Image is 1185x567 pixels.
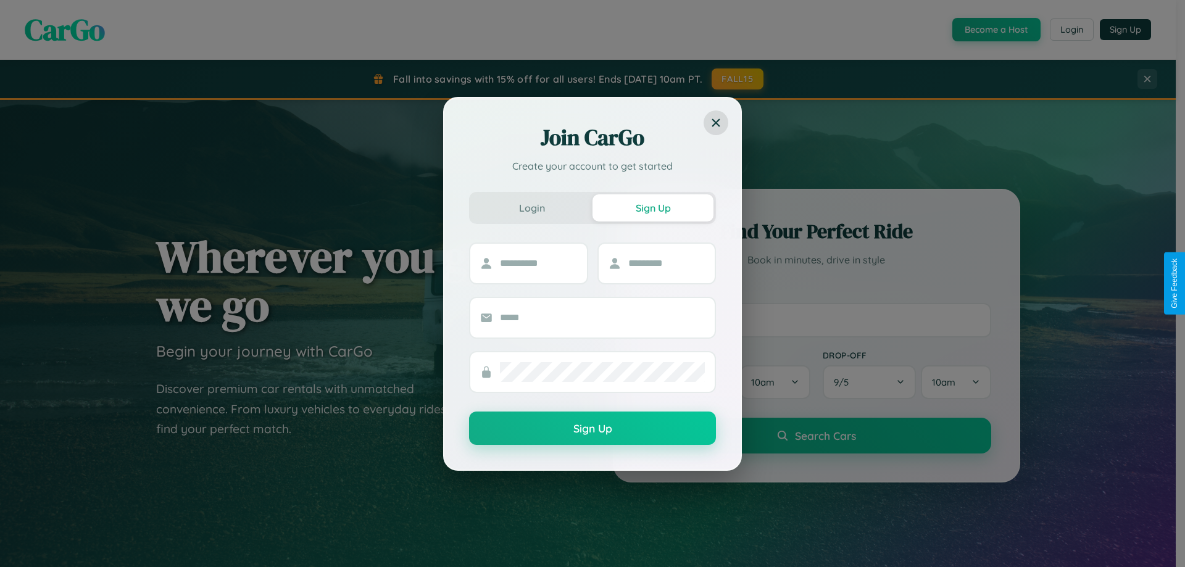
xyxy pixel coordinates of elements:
div: Give Feedback [1170,259,1179,308]
p: Create your account to get started [469,159,716,173]
button: Login [472,194,592,221]
h2: Join CarGo [469,123,716,152]
button: Sign Up [469,412,716,445]
button: Sign Up [592,194,713,221]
